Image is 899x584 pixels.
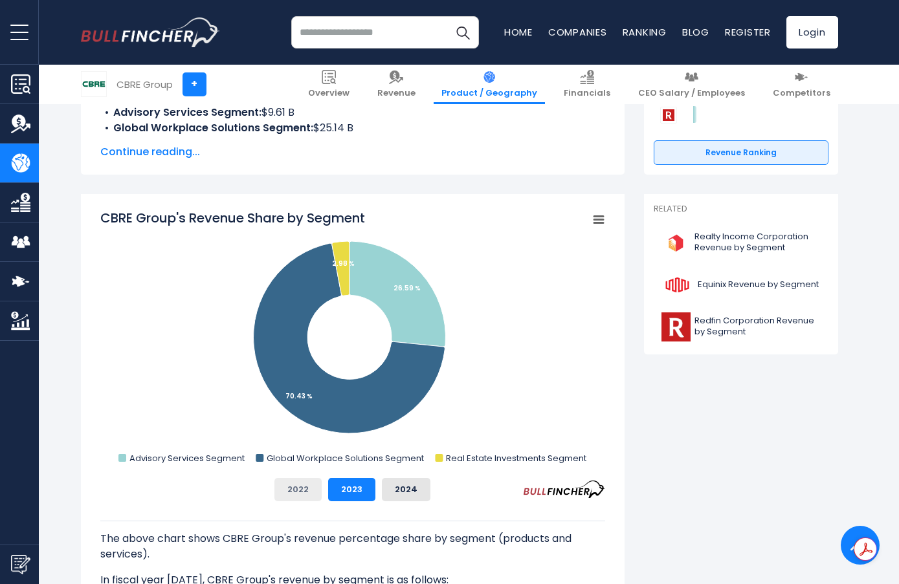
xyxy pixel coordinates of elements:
[654,309,828,345] a: Redfin Corporation Revenue by Segment
[113,105,261,120] b: Advisory Services Segment:
[274,478,322,501] button: 2022
[370,65,423,104] a: Revenue
[765,65,838,104] a: Competitors
[100,531,605,562] p: The above chart shows CBRE Group's revenue percentage share by segment (products and services).
[300,65,357,104] a: Overview
[113,120,313,135] b: Global Workplace Solutions Segment:
[504,25,533,39] a: Home
[630,65,753,104] a: CEO Salary / Employees
[638,88,745,99] span: CEO Salary / Employees
[773,88,830,99] span: Competitors
[694,232,821,254] span: Realty Income Corporation Revenue by Segment
[682,25,709,39] a: Blog
[183,72,206,96] a: +
[698,279,819,290] span: Equinix Revenue by Segment
[100,144,605,160] span: Continue reading...
[100,105,605,120] li: $9.61 B
[654,140,828,165] a: Revenue Ranking
[556,65,618,104] a: Financials
[447,16,479,49] button: Search
[81,17,220,47] a: Go to homepage
[661,312,691,341] img: RDFN logo
[394,283,421,293] tspan: 26.59 %
[100,120,605,136] li: $25.14 B
[564,88,610,99] span: Financials
[82,72,106,96] img: CBRE logo
[100,209,605,468] svg: CBRE Group's Revenue Share by Segment
[548,25,607,39] a: Companies
[285,391,313,401] tspan: 70.43 %
[81,17,220,47] img: bullfincher logo
[725,25,771,39] a: Register
[786,16,838,49] a: Login
[660,107,677,124] img: Redfin Corporation competitors logo
[100,209,365,227] tspan: CBRE Group's Revenue Share by Segment
[654,225,828,261] a: Realty Income Corporation Revenue by Segment
[694,316,821,338] span: Redfin Corporation Revenue by Segment
[308,88,350,99] span: Overview
[654,267,828,303] a: Equinix Revenue by Segment
[117,77,173,92] div: CBRE Group
[441,88,537,99] span: Product / Geography
[661,270,694,299] img: EQIX logo
[382,478,430,501] button: 2024
[377,88,416,99] span: Revenue
[654,204,828,215] p: Related
[661,228,691,257] img: O logo
[623,25,667,39] a: Ranking
[332,259,355,268] tspan: 2.98 %
[446,452,586,464] text: Real Estate Investments Segment
[129,452,245,464] text: Advisory Services Segment
[434,65,545,104] a: Product / Geography
[328,478,375,501] button: 2023
[267,452,424,464] text: Global Workplace Solutions Segment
